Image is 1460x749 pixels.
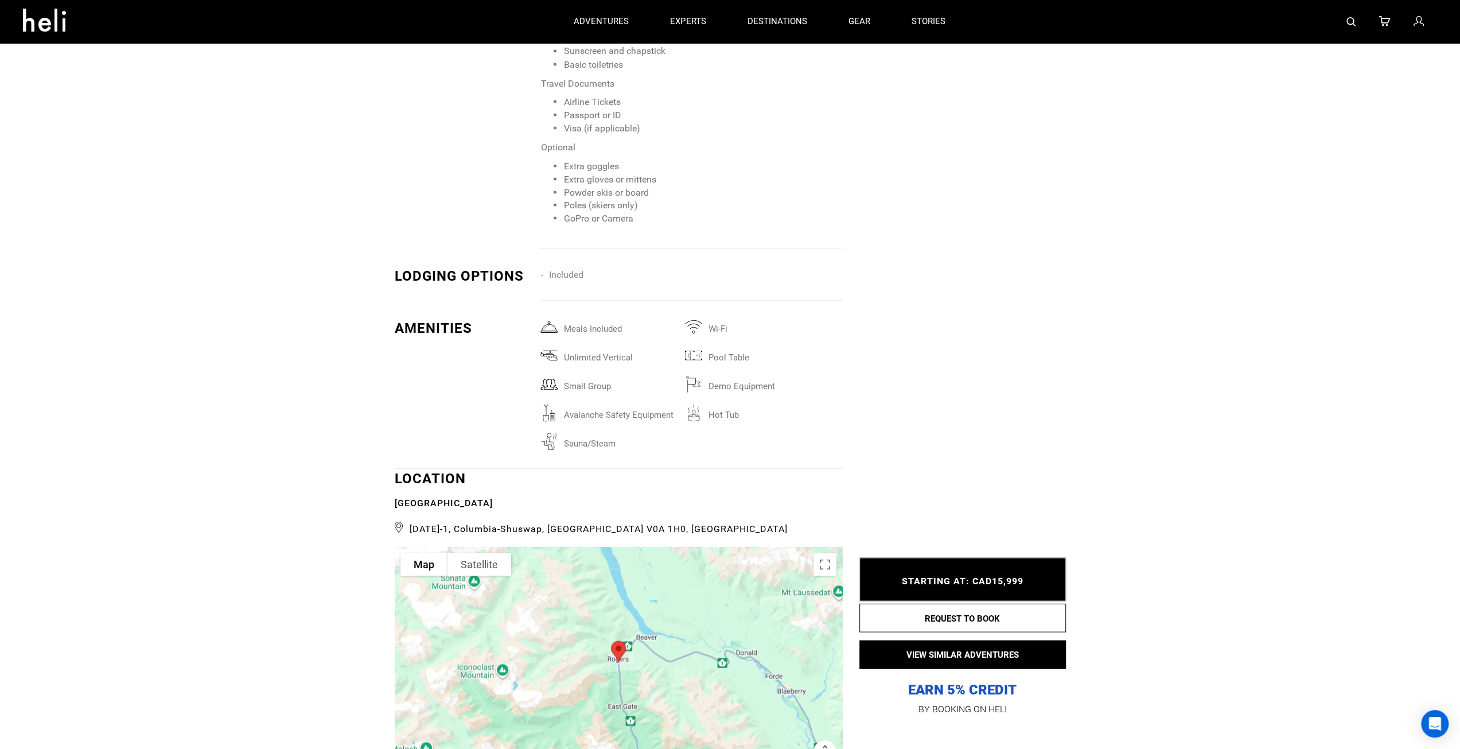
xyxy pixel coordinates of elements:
li: Airline Tickets [563,95,842,108]
li: Passport or ID [563,108,842,122]
li: Included [540,266,685,283]
div: Lodging options [395,266,532,285]
p: Travel Documents [540,77,842,90]
span: Demo Equipment [702,375,830,390]
li: Visa (if applicable) [563,122,842,135]
img: unlimitedvertical.svg [540,347,558,364]
li: GoPro or Camera [563,212,842,225]
span: Wi-Fi [702,318,830,333]
li: Extra goggles [563,160,842,173]
span: pool table [702,347,830,362]
img: hottub.svg [685,404,702,421]
span: unlimited vertical [558,347,685,362]
span: sauna/steam [558,433,685,448]
span: avalanche safety equipment [558,404,685,419]
div: LOCATION [395,468,842,535]
span: STARTING AT: CAD15,999 [902,576,1023,587]
img: demoequipment.svg [685,375,702,393]
img: saunasteam.svg [540,433,558,450]
p: BY BOOKING ON HELI [859,701,1066,717]
img: pooltable.svg [685,347,702,364]
img: avalanchesafetyequipment.svg [540,404,558,421]
p: destinations [747,15,807,28]
span: Meals included [558,318,685,333]
p: experts [670,15,706,28]
button: Show street map [400,553,447,576]
div: Amenities [395,318,532,337]
li: Basic toiletries [563,58,842,71]
li: Extra gloves or mittens [563,173,842,186]
p: Optional [540,141,842,154]
img: mealsincluded.svg [540,318,558,335]
button: Show satellite imagery [447,553,511,576]
img: search-bar-icon.svg [1346,17,1356,26]
p: EARN 5% CREDIT [859,566,1066,699]
b: [GEOGRAPHIC_DATA] [395,497,493,508]
li: Sunscreen and chapstick [563,45,842,58]
button: Toggle fullscreen view [813,553,836,576]
img: smallgroup.svg [540,375,558,393]
p: adventures [574,15,629,28]
button: REQUEST TO BOOK [859,604,1066,632]
li: Poles (skiers only) [563,199,842,212]
img: wifi.svg [685,318,702,335]
span: hot tub [702,404,830,419]
button: VIEW SIMILAR ADVENTURES [859,641,1066,669]
span: small group [558,375,685,390]
span: [DATE]-1, Columbia-Shuswap, [GEOGRAPHIC_DATA] V0A 1H0, [GEOGRAPHIC_DATA] [395,518,842,535]
li: Powder skis or board [563,186,842,199]
div: Open Intercom Messenger [1421,710,1449,738]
